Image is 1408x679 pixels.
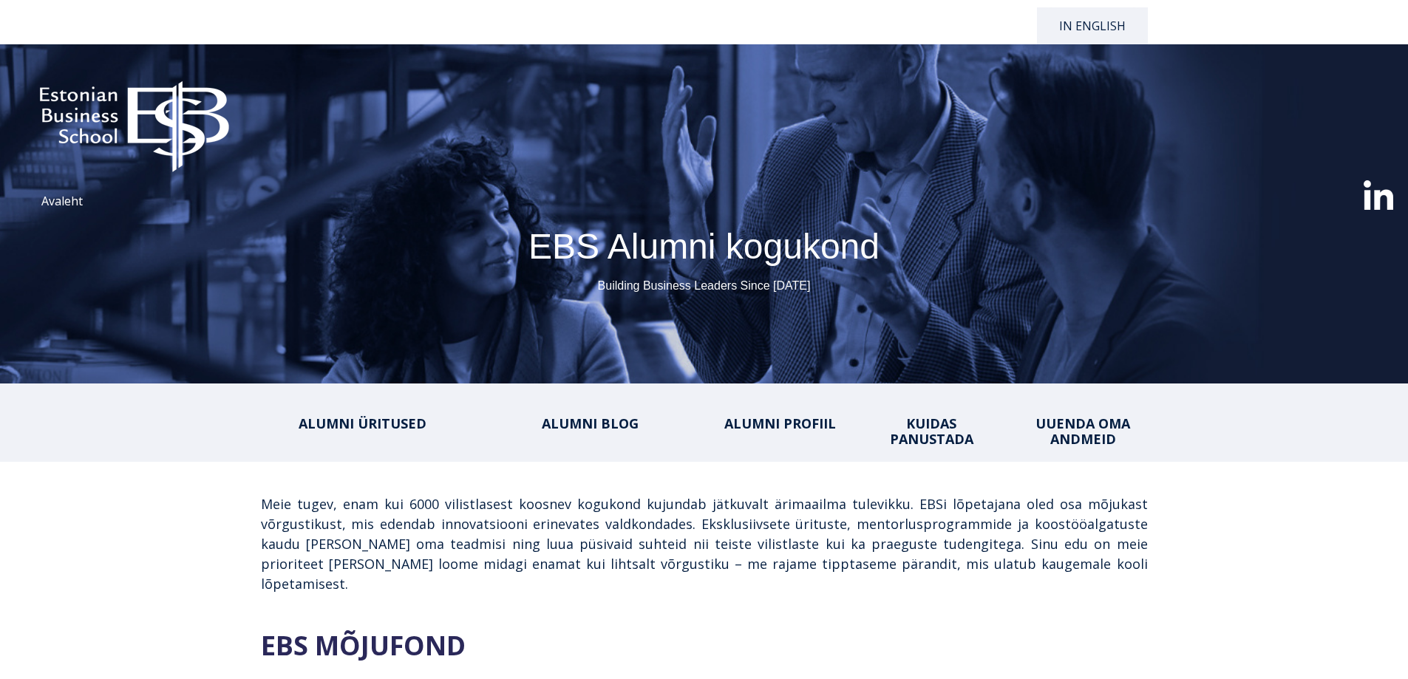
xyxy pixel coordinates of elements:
a: UUENDA OMA ANDMEID [1035,414,1130,448]
span: Building Business Leaders Since [DATE] [598,279,811,292]
a: In English [1037,7,1148,44]
h2: EBS MÕJUFOND [261,630,1148,661]
a: Avaleht [41,193,83,209]
img: linkedin-xxl [1364,180,1393,210]
a: ALUMNI PROFIIL [724,414,836,432]
span: EBS Alumni kogukond [528,227,880,266]
a: ALUMNI ÜRITUSED [299,414,426,432]
a: KUIDAS PANUSTADA [890,414,973,448]
span: Meie tugev, enam kui 6000 vilistlasest koosnev kogukond kujundab jätkuvalt ärimaailma tulevikku. ... [261,495,1148,593]
a: ALUMNI BLOG [542,414,639,432]
img: ebs_logo2016_white-1 [15,59,254,180]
